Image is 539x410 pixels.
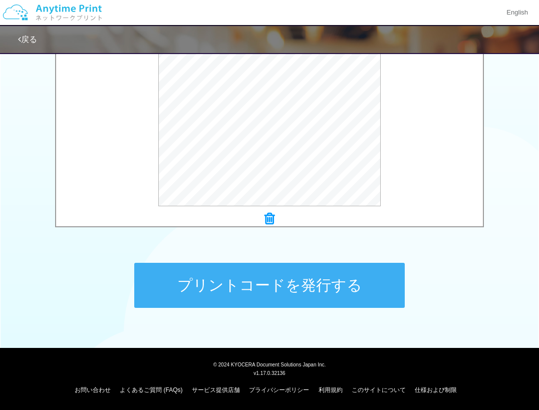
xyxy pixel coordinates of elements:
a: 仕様および制限 [415,386,457,393]
a: 戻る [18,35,37,44]
button: プリントコードを発行する [134,263,405,308]
a: よくあるご質問 (FAQs) [120,386,182,393]
a: プライバシーポリシー [249,386,309,393]
a: このサイトについて [352,386,406,393]
a: 利用規約 [319,386,343,393]
a: サービス提供店舗 [192,386,240,393]
a: お問い合わせ [75,386,111,393]
span: v1.17.0.32136 [253,370,285,376]
span: © 2024 KYOCERA Document Solutions Japan Inc. [213,361,326,367]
